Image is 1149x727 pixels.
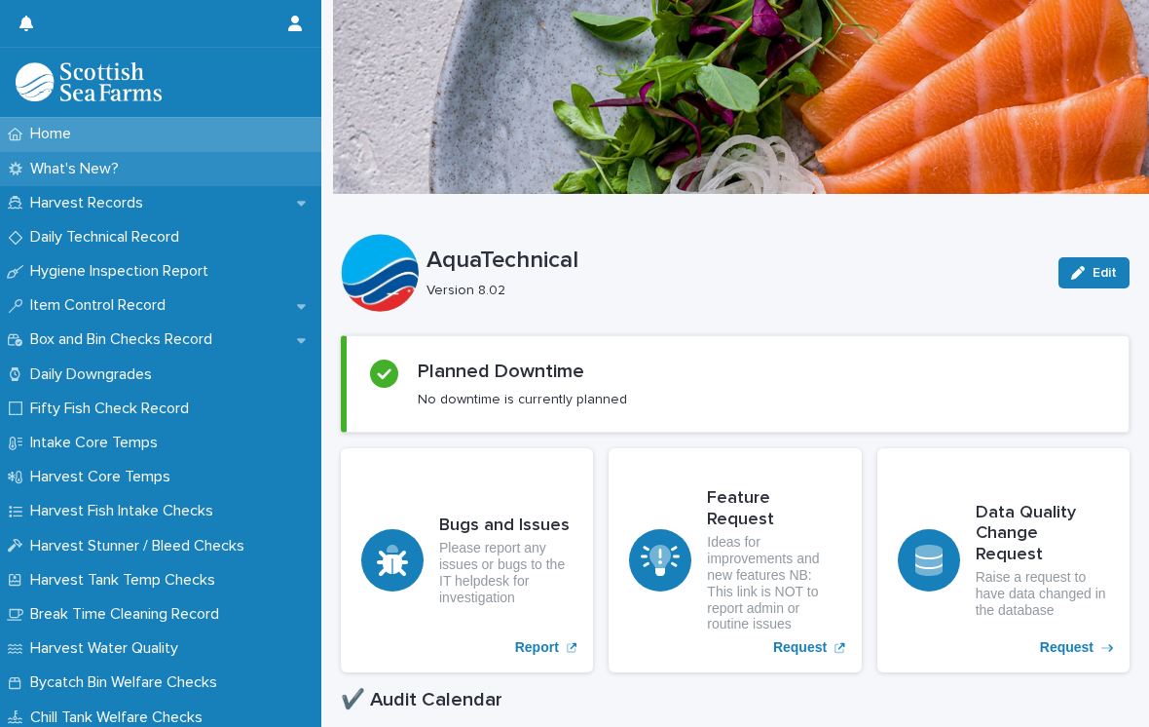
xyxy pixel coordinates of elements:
[22,365,167,384] p: Daily Downgrades
[22,434,173,452] p: Intake Core Temps
[22,605,235,624] p: Break Time Cleaning Record
[976,503,1109,566] h3: Data Quality Change Request
[22,330,228,349] p: Box and Bin Checks Record
[1093,266,1117,280] span: Edit
[773,639,827,656] p: Request
[16,62,162,101] img: mMrefqRFQpe26GRNOUkG
[22,262,224,281] p: Hygiene Inspection Report
[426,247,1043,275] p: AquaTechnical
[22,708,218,727] p: Chill Tank Welfare Checks
[707,534,840,632] p: Ideas for improvements and new features NB: This link is NOT to report admin or routine issues
[609,448,861,672] a: Request
[341,448,593,672] a: Report
[439,516,573,537] h3: Bugs and Issues
[22,400,204,418] p: Fifty Fish Check Record
[976,569,1109,618] p: Raise a request to have data changed in the database
[22,296,181,315] p: Item Control Record
[877,448,1130,672] a: Request
[418,391,627,408] p: No downtime is currently planned
[426,283,1035,299] p: Version 8.02
[22,468,186,486] p: Harvest Core Temps
[22,160,134,178] p: What's New?
[22,125,87,143] p: Home
[418,360,584,383] h2: Planned Downtime
[1040,639,1093,656] p: Request
[22,571,231,590] p: Harvest Tank Temp Checks
[22,639,194,658] p: Harvest Water Quality
[707,488,840,530] h3: Feature Request
[515,639,559,656] p: Report
[341,688,1130,711] h1: ✔️ Audit Calendar
[22,194,159,212] p: Harvest Records
[439,540,573,605] p: Please report any issues or bugs to the IT helpdesk for investigation
[22,502,229,520] p: Harvest Fish Intake Checks
[22,537,260,555] p: Harvest Stunner / Bleed Checks
[1058,257,1130,288] button: Edit
[22,228,195,247] p: Daily Technical Record
[22,673,233,692] p: Bycatch Bin Welfare Checks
